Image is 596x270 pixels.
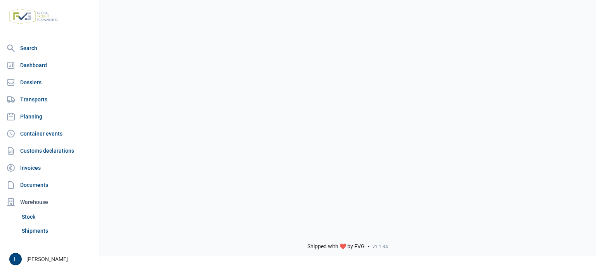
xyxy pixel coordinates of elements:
[3,57,96,73] a: Dashboard
[368,243,369,250] span: -
[3,126,96,141] a: Container events
[372,244,388,250] span: v1.1.34
[3,40,96,56] a: Search
[3,143,96,159] a: Customs declarations
[3,109,96,124] a: Planning
[3,177,96,193] a: Documents
[9,253,94,265] div: [PERSON_NAME]
[19,210,96,224] a: Stock
[3,160,96,176] a: Invoices
[19,224,96,238] a: Shipments
[3,194,96,210] div: Warehouse
[3,92,96,107] a: Transports
[6,6,61,27] img: FVG - Global freight forwarding
[307,243,365,250] span: Shipped with ❤️ by FVG
[9,253,22,265] button: L
[3,75,96,90] a: Dossiers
